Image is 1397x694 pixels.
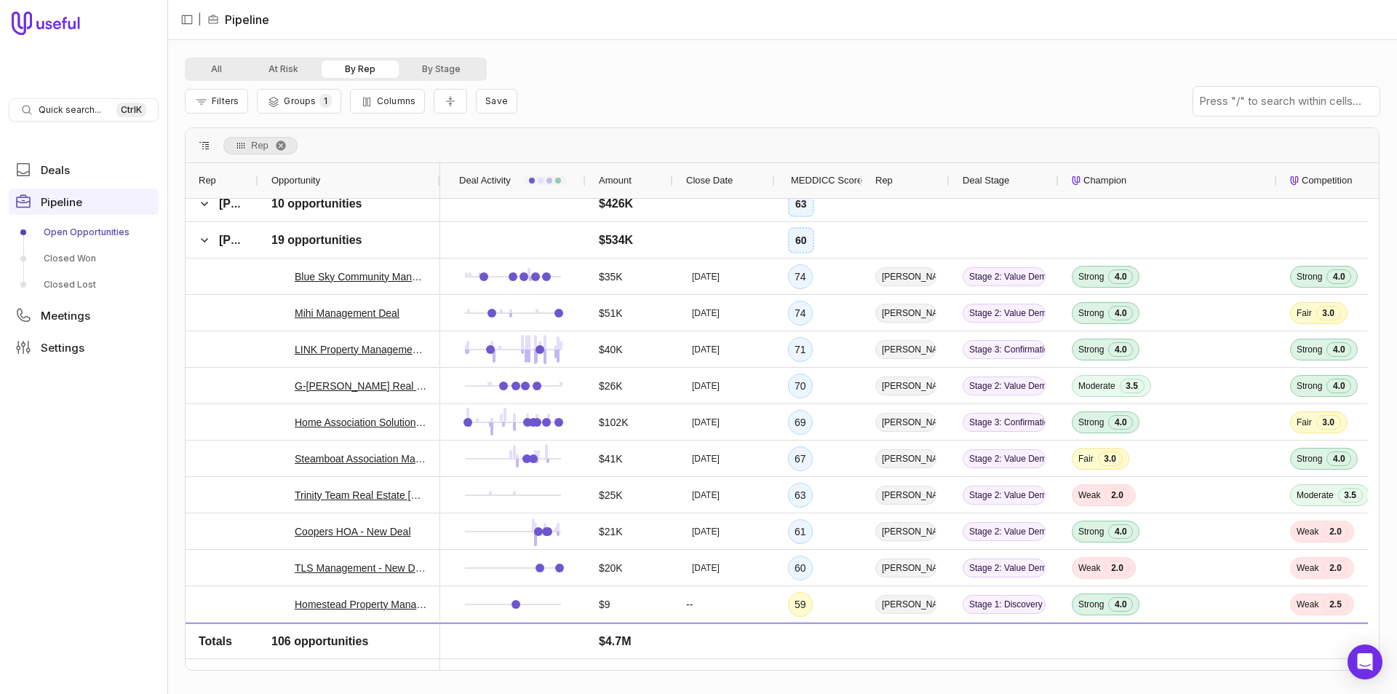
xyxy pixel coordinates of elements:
a: Closed Lost [9,273,159,296]
span: [PERSON_NAME] [875,631,936,650]
time: [DATE] [692,526,720,537]
kbd: Ctrl K [116,103,146,117]
span: Fair [1078,453,1094,465]
div: -- [673,586,775,622]
span: Strong [1078,417,1104,428]
time: [DATE] [692,380,720,392]
span: 4.0 [1108,524,1133,539]
div: 63 [788,483,813,508]
li: Pipeline [207,11,269,28]
span: 3.0 [1098,452,1123,466]
span: Stage 2: Value Demonstration [963,486,1046,505]
span: 2.0 [1105,561,1129,575]
div: Pipeline submenu [9,221,159,296]
span: Fair [1297,417,1312,428]
span: $41K [599,450,623,468]
span: Stage 2: Value Demonstration [963,304,1046,323]
div: 60 [788,556,813,580]
span: Rep [875,172,893,189]
span: $35K [599,268,623,285]
span: 4.0 [1326,634,1351,648]
span: Columns [377,95,415,106]
span: Moderate [1297,489,1334,501]
time: [DATE] [692,489,720,501]
span: 2.5 [1323,597,1348,612]
div: 61 [788,519,813,544]
span: $26K [599,377,623,395]
span: Weak [1078,635,1100,647]
a: G-[PERSON_NAME] Real Estate & Property Management - New Deal [295,377,427,395]
span: [PERSON_NAME] [875,595,936,614]
span: [PERSON_NAME] [875,304,936,323]
span: Opportunity [271,172,320,189]
span: 1 [319,94,332,108]
span: Rep. Press ENTER to sort. Press DELETE to remove [223,137,298,154]
span: Strong [1078,344,1104,355]
div: 71 [788,337,813,362]
input: Press "/" to search within cells... [1193,87,1380,116]
span: Strong [1297,380,1322,392]
a: Blue Sky Community Management, LLC Deal [295,268,427,285]
span: Strong [1078,271,1104,283]
span: $25K [599,486,623,504]
span: | [198,11,202,28]
a: TLS Management - New Deal [295,559,427,577]
span: [PERSON_NAME] [875,449,936,468]
a: Trinity Team Real Estate [US_STATE] Deal [295,486,427,504]
div: 74 [788,264,813,289]
a: Deals [9,157,159,183]
div: 54 [788,628,813,653]
span: 2.0 [1323,524,1348,539]
button: Create a new saved view [476,89,517,114]
a: Steamboat Association Management Deal [295,450,427,468]
span: [PERSON_NAME] [219,234,317,246]
span: $102K [599,414,628,431]
span: 3.5 [1338,488,1363,502]
span: Pipeline [41,197,82,208]
span: MEDDICC Score [791,172,862,189]
span: Stage 2: Value Demonstration [963,267,1046,286]
div: 69 [788,410,813,435]
a: Mihi Management Deal [295,304,399,322]
div: 70 [788,374,813,398]
span: Strong [1297,271,1322,283]
a: LINK Property Management - New Deal [295,341,427,358]
div: 63 [788,191,814,217]
span: $534K [599,232,633,249]
button: By Rep [322,60,399,78]
span: Weak [1297,526,1318,537]
div: 74 [788,301,813,326]
span: $51K [599,304,623,322]
span: Stage 2: Value Demonstration [963,376,1046,395]
span: Rep [251,137,268,154]
span: Champion [1083,172,1126,189]
span: 4.0 [1108,597,1133,612]
span: Strong [1297,635,1322,647]
span: 2.0 [1105,488,1129,502]
span: Stage 2: Value Demonstration [963,559,1046,577]
span: Stage 3: Confirmation [963,631,1046,650]
button: Collapse sidebar [176,9,198,31]
span: 3.5 [1120,379,1145,393]
span: Settings [41,342,84,353]
span: 4.0 [1108,269,1133,284]
span: Strong [1078,307,1104,319]
span: Moderate [1078,380,1115,392]
span: Stage 3: Confirmation [963,413,1046,432]
span: $40K [599,341,623,358]
span: [PERSON_NAME] [875,376,936,395]
span: $21K [599,523,623,540]
time: [DATE] [692,417,720,428]
span: Meetings [41,310,90,321]
span: Close Date [686,172,733,189]
span: Stage 2: Value Demonstration [963,522,1046,541]
button: Filter Pipeline [185,89,248,114]
div: MEDDICC Score [788,163,849,198]
a: Open Opportunities [9,221,159,244]
span: Deals [41,165,70,176]
span: Save [485,95,508,106]
span: [PERSON_NAME] [875,522,936,541]
span: Competition [1302,172,1352,189]
span: 10 opportunities [271,195,362,213]
button: Collapse all rows [434,89,467,114]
